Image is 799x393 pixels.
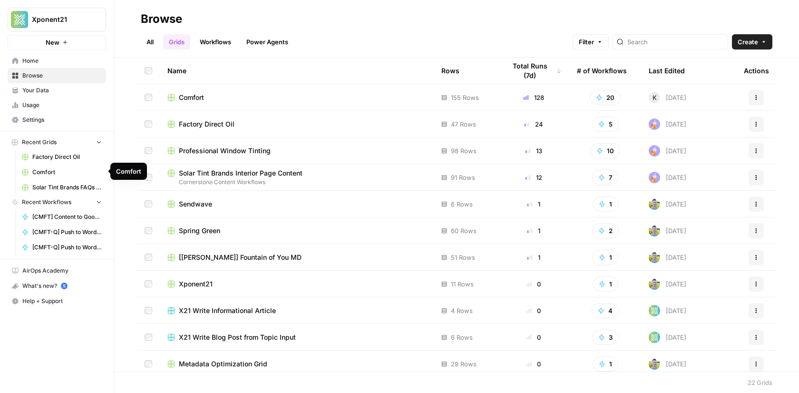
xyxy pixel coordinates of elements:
button: 1 [593,356,618,372]
button: 4 [592,303,619,318]
button: New [8,35,106,49]
button: 10 [590,143,620,158]
span: Recent Workflows [22,198,71,206]
button: Recent Grids [8,135,106,149]
a: Usage [8,98,106,113]
span: Create [738,37,758,47]
button: 1 [593,276,618,292]
span: 60 Rows [451,226,477,236]
span: Filter [579,37,594,47]
div: [DATE] [649,225,686,236]
button: Workspace: Xponent21 [8,8,106,31]
span: Browse [22,71,102,80]
img: ly0f5newh3rn50akdwmtp9dssym0 [649,172,660,183]
button: Filter [573,34,609,49]
div: 0 [506,306,562,315]
span: 4 Rows [451,306,473,315]
span: 47 Rows [451,119,476,129]
div: [DATE] [649,198,686,210]
div: 0 [506,279,562,289]
span: [CMFT] Content to Google Docs [32,213,102,221]
span: Sendwave [179,199,212,209]
div: Rows [441,58,459,84]
div: 22 Grids [748,378,772,387]
span: [CMFT-Q] Push to Wordpress FAQs [32,243,102,252]
a: Home [8,53,106,69]
a: [CMFT-Q] Push to Wordpress FAQs [18,240,106,255]
img: 7o9iy2kmmc4gt2vlcbjqaas6vz7k [649,198,660,210]
div: Actions [744,58,769,84]
span: 11 Rows [451,279,474,289]
span: Solar Tint Brands FAQs Workflows [32,183,102,192]
a: Settings [8,112,106,128]
span: Xponent21 [32,15,89,24]
a: Power Agents [241,34,294,49]
span: Your Data [22,86,102,95]
span: [[PERSON_NAME]] Fountain of You MD [179,253,302,262]
input: Search [627,37,724,47]
a: Solar Tint Brands Interior Page ContentCornerstone Content Workflows [167,168,426,187]
span: K [653,93,657,102]
div: [DATE] [649,145,686,157]
span: 51 Rows [451,253,475,262]
span: Comfort [179,93,204,102]
span: Comfort [32,168,102,177]
img: i2puuukf6121c411q0l1csbuv6u4 [649,305,660,316]
span: Cornerstone Content Workflows [167,178,426,187]
span: Recent Grids [22,138,57,147]
img: 7o9iy2kmmc4gt2vlcbjqaas6vz7k [649,225,660,236]
span: [CMFT-Q] Push to Wordpress [32,228,102,236]
a: [[PERSON_NAME]] Fountain of You MD [167,253,426,262]
span: 155 Rows [451,93,479,102]
span: Professional Window Tinting [179,146,271,156]
button: 2 [592,223,619,238]
span: Factory Direct Oil [32,153,102,161]
div: [DATE] [649,118,686,130]
a: Solar Tint Brands FAQs Workflows [18,180,106,195]
div: Browse [141,11,182,27]
a: X21 Write Blog Post from Topic Input [167,333,426,342]
text: 5 [63,284,65,288]
span: 29 Rows [451,359,477,369]
div: 13 [506,146,562,156]
span: 98 Rows [451,146,477,156]
img: ly0f5newh3rn50akdwmtp9dssym0 [649,118,660,130]
span: X21 Write Informational Article [179,306,276,315]
span: Settings [22,116,102,124]
div: Name [167,58,426,84]
span: Metadata Optimization Grid [179,359,267,369]
a: Sendwave [167,199,426,209]
a: Spring Green [167,226,426,236]
div: 12 [506,173,562,182]
a: Metadata Optimization Grid [167,359,426,369]
a: Grids [163,34,190,49]
div: 1 [506,199,562,209]
div: 0 [506,333,562,342]
a: Your Data [8,83,106,98]
span: Usage [22,101,102,109]
button: What's new? 5 [8,278,106,294]
a: Factory Direct Oil [18,149,106,165]
img: i2puuukf6121c411q0l1csbuv6u4 [649,332,660,343]
div: 128 [506,93,562,102]
span: 91 Rows [451,173,475,182]
img: Xponent21 Logo [11,11,28,28]
a: AirOps Academy [8,263,106,278]
a: Professional Window Tinting [167,146,426,156]
button: 1 [593,196,618,212]
span: Spring Green [179,226,220,236]
div: [DATE] [649,358,686,370]
div: 1 [506,253,562,262]
button: Create [732,34,772,49]
img: 7o9iy2kmmc4gt2vlcbjqaas6vz7k [649,252,660,263]
div: [DATE] [649,172,686,183]
div: Last Edited [649,58,685,84]
span: Solar Tint Brands Interior Page Content [179,168,302,178]
a: X21 Write Informational Article [167,306,426,315]
div: Total Runs (7d) [506,58,562,84]
div: 24 [506,119,562,129]
span: 6 Rows [451,199,473,209]
span: AirOps Academy [22,266,102,275]
span: 6 Rows [451,333,473,342]
a: [CMFT] Content to Google Docs [18,209,106,225]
